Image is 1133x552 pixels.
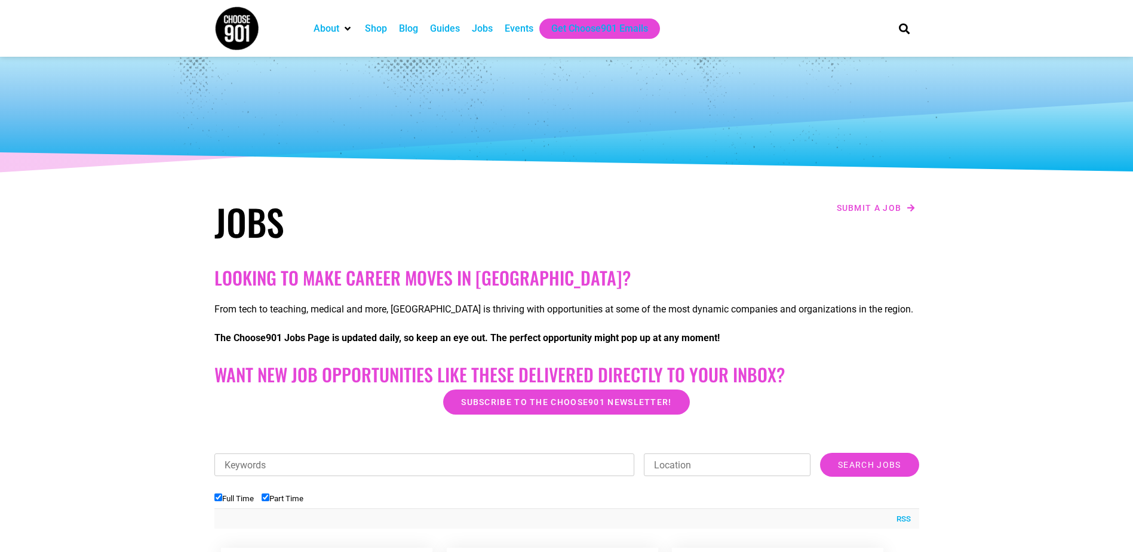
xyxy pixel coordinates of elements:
[262,493,269,501] input: Part Time
[837,204,902,212] span: Submit a job
[314,22,339,36] a: About
[214,332,720,344] strong: The Choose901 Jobs Page is updated daily, so keep an eye out. The perfect opportunity might pop u...
[214,453,635,476] input: Keywords
[443,390,689,415] a: Subscribe to the Choose901 newsletter!
[551,22,648,36] a: Get Choose901 Emails
[214,200,561,243] h1: Jobs
[833,200,919,216] a: Submit a job
[399,22,418,36] a: Blog
[214,493,222,501] input: Full Time
[505,22,533,36] a: Events
[308,19,359,39] div: About
[214,494,254,503] label: Full Time
[461,398,671,406] span: Subscribe to the Choose901 newsletter!
[430,22,460,36] a: Guides
[365,22,387,36] a: Shop
[472,22,493,36] a: Jobs
[891,513,911,525] a: RSS
[308,19,879,39] nav: Main nav
[214,267,919,289] h2: Looking to make career moves in [GEOGRAPHIC_DATA]?
[214,302,919,317] p: From tech to teaching, medical and more, [GEOGRAPHIC_DATA] is thriving with opportunities at some...
[262,494,303,503] label: Part Time
[214,364,919,385] h2: Want New Job Opportunities like these Delivered Directly to your Inbox?
[644,453,810,476] input: Location
[894,19,914,38] div: Search
[820,453,919,477] input: Search Jobs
